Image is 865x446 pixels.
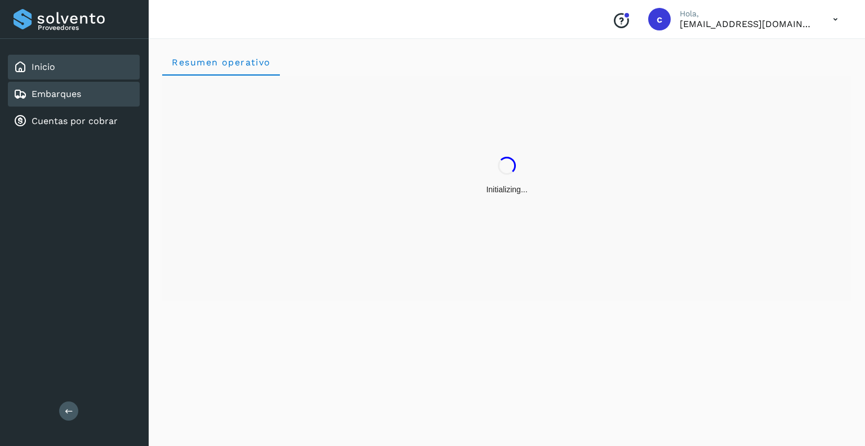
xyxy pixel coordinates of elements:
[38,24,135,32] p: Proveedores
[32,89,81,99] a: Embarques
[680,9,815,19] p: Hola,
[32,116,118,126] a: Cuentas por cobrar
[171,57,271,68] span: Resumen operativo
[8,55,140,80] div: Inicio
[8,82,140,107] div: Embarques
[32,61,55,72] a: Inicio
[8,109,140,134] div: Cuentas por cobrar
[680,19,815,29] p: comercializacion@a3vlogistics.com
